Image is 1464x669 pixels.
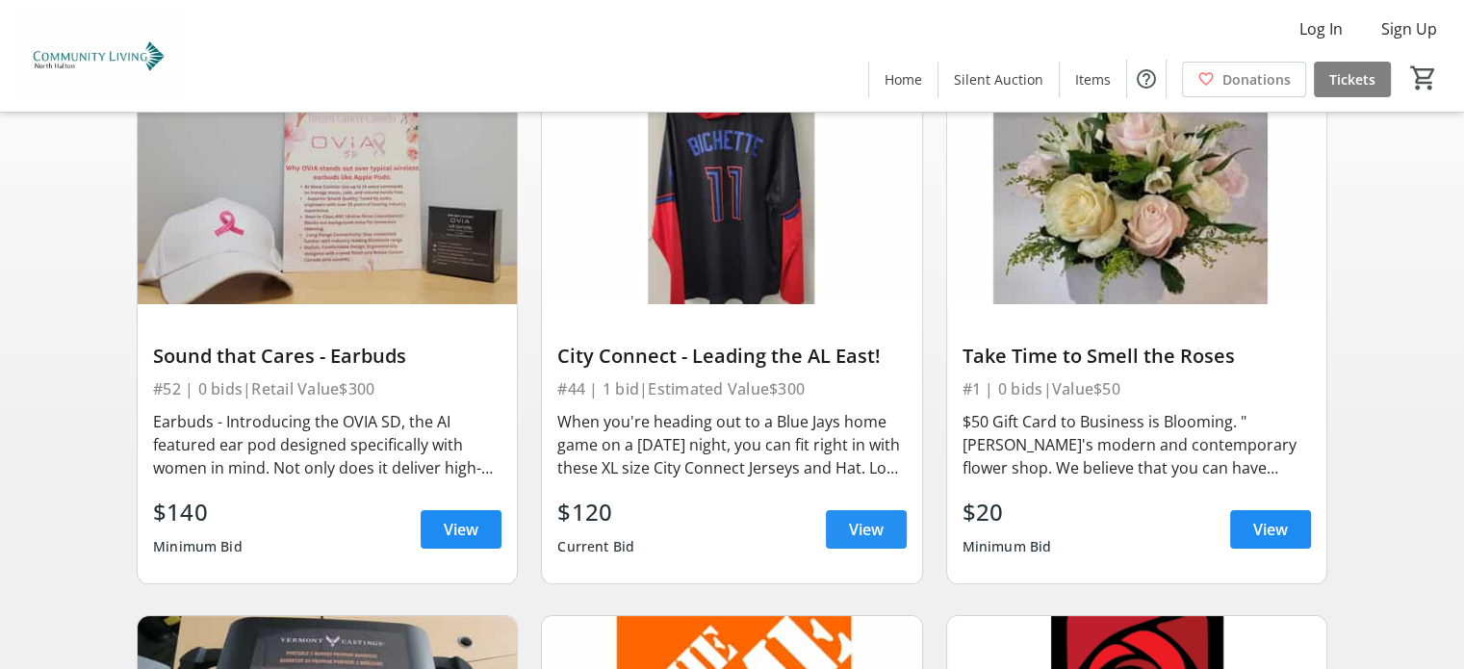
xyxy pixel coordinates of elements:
[826,510,907,549] a: View
[963,375,1311,402] div: #1 | 0 bids | Value $50
[954,69,1043,90] span: Silent Auction
[1060,62,1126,97] a: Items
[1299,17,1343,40] span: Log In
[1329,69,1375,90] span: Tickets
[963,495,1052,529] div: $20
[1253,518,1288,541] span: View
[542,90,921,304] img: City Connect - Leading the AL East!
[1381,17,1437,40] span: Sign Up
[557,375,906,402] div: #44 | 1 bid | Estimated Value $300
[963,410,1311,479] div: $50 Gift Card to Business is Blooming. "[PERSON_NAME]'s modern and contemporary flower shop. We b...
[153,495,243,529] div: $140
[947,90,1326,304] img: Take Time to Smell the Roses
[153,375,501,402] div: #52 | 0 bids | Retail Value $300
[869,62,937,97] a: Home
[153,410,501,479] div: Earbuds - Introducing the OVIA SD, the AI featured ear pod designed specifically with women in mi...
[963,529,1052,564] div: Minimum Bid
[1230,510,1311,549] a: View
[963,345,1311,368] div: Take Time to Smell the Roses
[1314,62,1391,97] a: Tickets
[138,90,517,304] img: Sound that Cares - Earbuds
[938,62,1059,97] a: Silent Auction
[557,529,634,564] div: Current Bid
[1182,62,1306,97] a: Donations
[557,345,906,368] div: City Connect - Leading the AL East!
[153,529,243,564] div: Minimum Bid
[557,410,906,479] div: When you're heading out to a Blue Jays home game on a [DATE] night, you can fit right in with the...
[1075,69,1111,90] span: Items
[12,8,183,104] img: Community Living North Halton's Logo
[849,518,884,541] span: View
[421,510,501,549] a: View
[1127,60,1166,98] button: Help
[153,345,501,368] div: Sound that Cares - Earbuds
[557,495,634,529] div: $120
[1406,61,1441,95] button: Cart
[444,518,478,541] span: View
[1222,69,1291,90] span: Donations
[1284,13,1358,44] button: Log In
[885,69,922,90] span: Home
[1366,13,1452,44] button: Sign Up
